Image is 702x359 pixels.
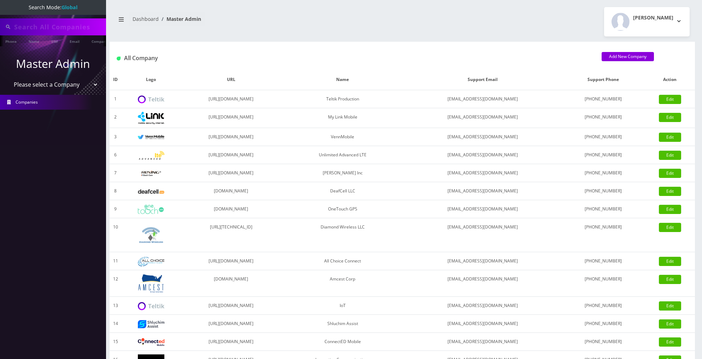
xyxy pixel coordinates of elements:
td: IoT [282,297,404,315]
h2: [PERSON_NAME] [633,15,673,21]
td: [PHONE_NUMBER] [562,164,645,182]
td: [PHONE_NUMBER] [562,218,645,252]
a: Edit [659,113,681,122]
td: [PERSON_NAME] Inc [282,164,404,182]
td: [EMAIL_ADDRESS][DOMAIN_NAME] [404,128,562,146]
td: [EMAIL_ADDRESS][DOMAIN_NAME] [404,297,562,315]
td: [EMAIL_ADDRESS][DOMAIN_NAME] [404,252,562,270]
h1: All Company [117,55,591,62]
td: [PHONE_NUMBER] [562,270,645,297]
th: Name [282,69,404,90]
img: VennMobile [138,135,164,140]
td: [PHONE_NUMBER] [562,315,645,333]
td: 11 [110,252,121,270]
td: 10 [110,218,121,252]
td: [PHONE_NUMBER] [562,252,645,270]
td: [DOMAIN_NAME] [181,200,281,218]
th: Support Email [404,69,562,90]
td: 12 [110,270,121,297]
img: All Company [117,57,121,60]
img: OneTouch GPS [138,205,164,214]
td: [EMAIL_ADDRESS][DOMAIN_NAME] [404,218,562,252]
td: All Choice Connect [282,252,404,270]
td: [EMAIL_ADDRESS][DOMAIN_NAME] [404,182,562,200]
img: Diamond Wireless LLC [138,222,164,248]
td: 8 [110,182,121,200]
td: [PHONE_NUMBER] [562,146,645,164]
a: Company [88,35,112,46]
td: [EMAIL_ADDRESS][DOMAIN_NAME] [404,200,562,218]
a: Edit [659,187,681,196]
img: My Link Mobile [138,112,164,124]
td: [URL][DOMAIN_NAME] [181,333,281,351]
td: Amcest Corp [282,270,404,297]
a: SIM [48,35,61,46]
td: 3 [110,128,121,146]
a: Edit [659,223,681,232]
th: Support Phone [562,69,645,90]
td: [URL][DOMAIN_NAME] [181,252,281,270]
img: Shluchim Assist [138,320,164,328]
td: Diamond Wireless LLC [282,218,404,252]
td: [EMAIL_ADDRESS][DOMAIN_NAME] [404,108,562,128]
td: [PHONE_NUMBER] [562,200,645,218]
td: [EMAIL_ADDRESS][DOMAIN_NAME] [404,333,562,351]
button: [PERSON_NAME] [604,7,690,36]
span: Search Mode: [29,4,77,11]
td: ConnectED Mobile [282,333,404,351]
td: [URL][DOMAIN_NAME] [181,164,281,182]
td: 13 [110,297,121,315]
td: 1 [110,90,121,108]
td: [PHONE_NUMBER] [562,90,645,108]
td: [DOMAIN_NAME] [181,182,281,200]
td: [URL][DOMAIN_NAME] [181,315,281,333]
td: [PHONE_NUMBER] [562,297,645,315]
img: All Choice Connect [138,257,164,266]
a: Edit [659,337,681,347]
th: Logo [121,69,181,90]
td: [PHONE_NUMBER] [562,333,645,351]
a: Edit [659,205,681,214]
li: Master Admin [159,15,201,23]
strong: Global [62,4,77,11]
a: Edit [659,95,681,104]
td: 7 [110,164,121,182]
th: URL [181,69,281,90]
img: Unlimited Advanced LTE [138,151,164,160]
th: Action [645,69,695,90]
a: Name [25,35,43,46]
td: Teltik Production [282,90,404,108]
img: IoT [138,302,164,310]
td: [EMAIL_ADDRESS][DOMAIN_NAME] [404,90,562,108]
td: [DOMAIN_NAME] [181,270,281,297]
td: 2 [110,108,121,128]
td: [URL][DOMAIN_NAME] [181,108,281,128]
td: [PHONE_NUMBER] [562,108,645,128]
img: Teltik Production [138,95,164,104]
a: Edit [659,151,681,160]
td: [EMAIL_ADDRESS][DOMAIN_NAME] [404,164,562,182]
td: 15 [110,333,121,351]
td: [EMAIL_ADDRESS][DOMAIN_NAME] [404,315,562,333]
td: My Link Mobile [282,108,404,128]
a: Edit [659,301,681,311]
td: 14 [110,315,121,333]
td: [EMAIL_ADDRESS][DOMAIN_NAME] [404,146,562,164]
th: ID [110,69,121,90]
td: 6 [110,146,121,164]
a: Edit [659,257,681,266]
span: Companies [16,99,38,105]
td: OneTouch GPS [282,200,404,218]
a: Edit [659,275,681,284]
a: Edit [659,169,681,178]
a: Dashboard [133,16,159,22]
td: [URL][DOMAIN_NAME] [181,146,281,164]
td: 9 [110,200,121,218]
a: Add New Company [602,52,654,61]
a: Email [66,35,83,46]
input: Search All Companies [14,20,104,34]
td: VennMobile [282,128,404,146]
nav: breadcrumb [115,12,397,32]
a: Edit [659,319,681,329]
td: [URL][TECHNICAL_ID] [181,218,281,252]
